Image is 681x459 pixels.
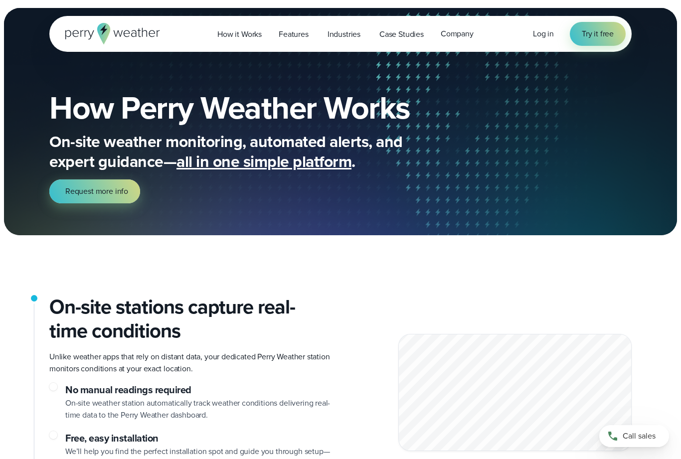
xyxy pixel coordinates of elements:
[49,132,448,171] p: On-site weather monitoring, automated alerts, and expert guidance— .
[65,431,333,446] h3: Free, easy installation
[582,28,614,40] span: Try it free
[441,28,474,40] span: Company
[379,28,424,40] span: Case Studies
[49,179,140,203] a: Request more info
[49,92,482,124] h1: How Perry Weather Works
[371,24,432,44] a: Case Studies
[623,430,656,442] span: Call sales
[533,28,554,40] a: Log in
[49,295,333,343] h2: On-site stations capture real-time conditions
[65,185,128,197] span: Request more info
[570,22,626,46] a: Try it free
[49,351,333,375] p: Unlike weather apps that rely on distant data, your dedicated Perry Weather station monitors cond...
[65,383,333,397] h3: No manual readings required
[217,28,262,40] span: How it Works
[599,425,669,447] a: Call sales
[533,28,554,39] span: Log in
[65,397,333,421] p: On-site weather station automatically track weather conditions delivering real-time data to the P...
[328,28,360,40] span: Industries
[176,150,351,173] span: all in one simple platform
[209,24,270,44] a: How it Works
[279,28,309,40] span: Features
